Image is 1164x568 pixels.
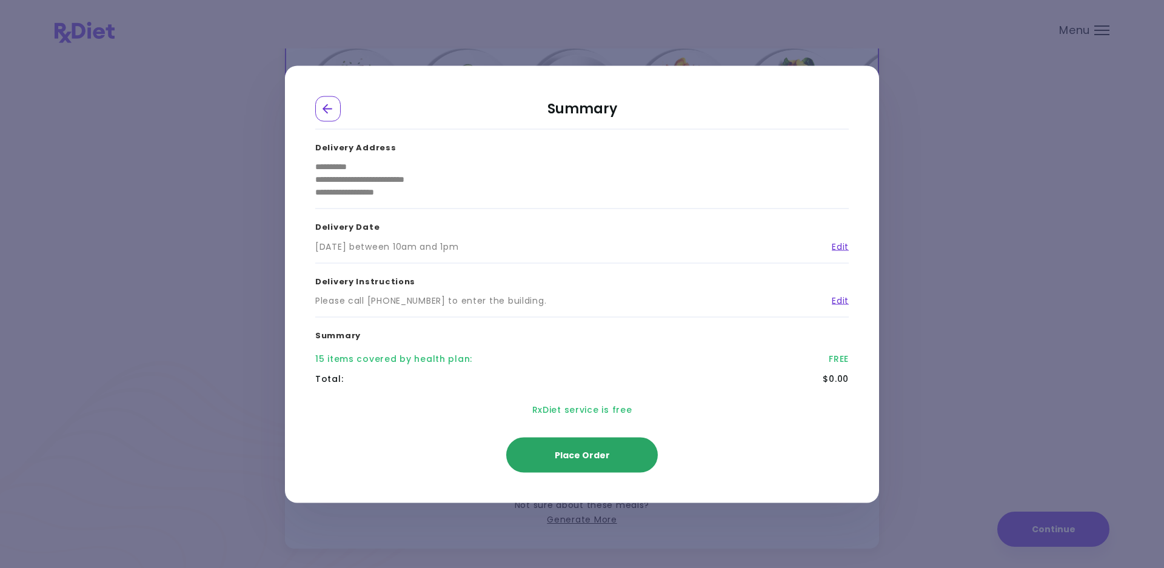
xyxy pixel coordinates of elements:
button: Place Order [506,437,658,472]
div: Please call [PHONE_NUMBER] to enter the building. [315,295,546,307]
h3: Delivery Date [315,209,849,241]
div: [DATE] between 10am and 1pm [315,240,458,253]
div: RxDiet service is free [315,389,849,430]
a: Edit [823,240,849,253]
div: Go Back [315,96,341,121]
div: FREE [829,352,849,365]
h3: Summary [315,318,849,349]
div: $0.00 [823,372,849,385]
div: Total : [315,372,343,385]
span: Place Order [555,449,610,461]
a: Edit [823,295,849,307]
div: 15 items covered by health plan : [315,352,472,365]
h3: Delivery Instructions [315,263,849,295]
h3: Delivery Address [315,129,849,161]
h2: Summary [315,96,849,129]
